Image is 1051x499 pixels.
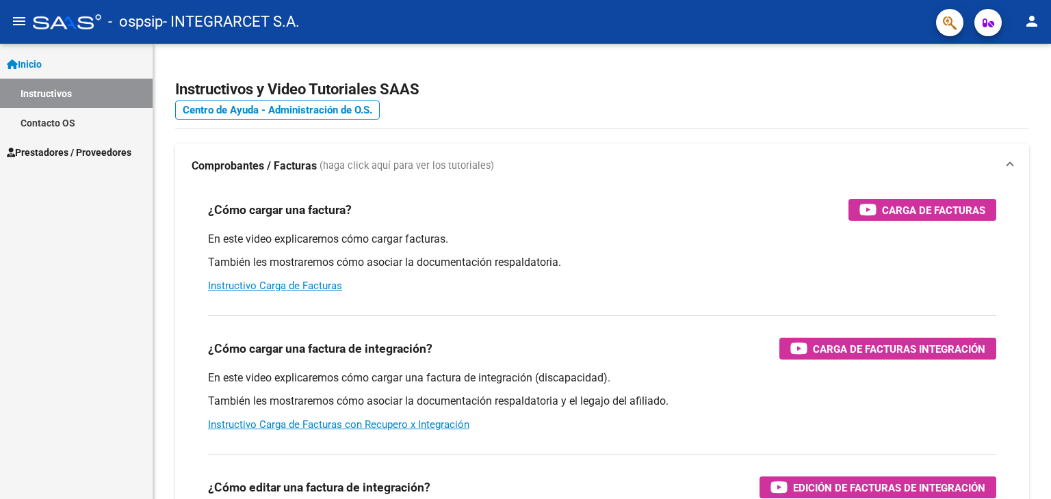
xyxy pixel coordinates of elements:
[760,476,996,498] button: Edición de Facturas de integración
[108,7,163,37] span: - ospsip
[793,479,985,496] span: Edición de Facturas de integración
[11,13,27,29] mat-icon: menu
[1024,13,1040,29] mat-icon: person
[208,280,342,292] a: Instructivo Carga de Facturas
[175,100,380,120] a: Centro de Ayuda - Administración de O.S.
[779,338,996,360] button: Carga de Facturas Integración
[208,478,430,497] h3: ¿Cómo editar una factura de integración?
[208,255,996,270] p: También les mostraremos cómo asociar la documentación respaldatoria.
[192,159,317,174] strong: Comprobantes / Facturas
[208,370,996,386] p: En este video explicaremos cómo cargar una factura de integración (discapacidad).
[175,144,1029,188] mat-expansion-panel-header: Comprobantes / Facturas (haga click aquí para ver los tutoriales)
[175,77,1029,103] h2: Instructivos y Video Tutoriales SAAS
[7,145,131,160] span: Prestadores / Proveedores
[208,200,352,219] h3: ¿Cómo cargar una factura?
[163,7,300,37] span: - INTEGRARCET S.A.
[208,418,469,431] a: Instructivo Carga de Facturas con Recupero x Integración
[208,232,996,247] p: En este video explicaremos cómo cargar facturas.
[882,202,985,219] span: Carga de Facturas
[1004,453,1037,485] iframe: Intercom live chat
[848,199,996,221] button: Carga de Facturas
[813,340,985,358] span: Carga de Facturas Integración
[208,339,432,358] h3: ¿Cómo cargar una factura de integración?
[320,159,494,174] span: (haga click aquí para ver los tutoriales)
[208,394,996,409] p: También les mostraremos cómo asociar la documentación respaldatoria y el legajo del afiliado.
[7,57,42,72] span: Inicio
